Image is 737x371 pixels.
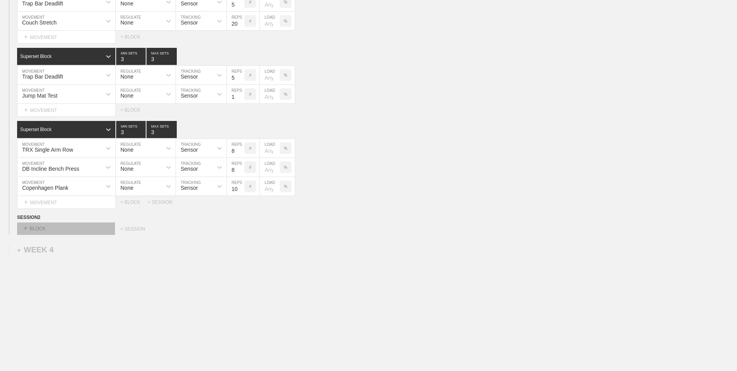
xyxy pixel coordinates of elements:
span: + [24,199,28,205]
div: Sensor [181,73,198,80]
div: Jump Mat Test [22,93,57,99]
input: None [146,48,177,65]
div: Superset Block [20,54,52,59]
input: None [146,121,177,138]
div: None [120,19,133,26]
p: % [284,146,287,150]
div: Couch Stretch [22,19,57,26]
div: + SESSION [120,226,155,235]
div: + BLOCK [120,199,148,205]
input: Any [260,66,280,84]
p: # [249,165,251,170]
div: MOVEMENT [17,104,116,117]
iframe: Chat Widget [698,334,737,371]
p: % [284,165,287,170]
div: Superset Block [20,127,52,132]
span: + [24,107,28,113]
span: + [17,247,21,254]
div: Copenhagen Plank [22,185,68,191]
div: + SESSION [148,199,179,205]
p: # [249,184,251,189]
div: MOVEMENT [17,196,116,209]
p: # [249,92,251,96]
p: % [284,184,287,189]
input: Any [260,177,280,196]
div: Trap Bar Deadlift [22,73,63,80]
p: % [284,92,287,96]
div: Sensor [181,0,198,7]
div: MOVEMENT [17,31,116,44]
span: + [24,33,28,40]
div: BLOCK [17,222,115,235]
div: None [120,0,133,7]
input: Any [260,158,280,177]
div: None [120,185,133,191]
p: # [249,146,251,150]
input: Any [260,139,280,157]
div: None [120,93,133,99]
div: Sensor [181,147,198,153]
span: + [24,225,27,231]
div: Sensor [181,93,198,99]
p: # [249,73,251,77]
span: SESSION 2 [17,215,40,220]
div: Sensor [181,166,198,172]
div: None [120,166,133,172]
input: Any [260,85,280,103]
p: % [284,19,287,23]
div: None [120,147,133,153]
div: Sensor [181,185,198,191]
div: Sensor [181,19,198,26]
div: Trap Bar Deadlift [22,0,63,7]
div: None [120,73,133,80]
div: TRX Single Arm Row [22,147,73,153]
div: WEEK 4 [17,245,54,254]
p: % [284,73,287,77]
div: + BLOCK [120,34,148,40]
div: + BLOCK [120,107,148,113]
input: Any [260,12,280,30]
p: # [249,19,251,23]
div: DB Incline Bench Press [22,166,79,172]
